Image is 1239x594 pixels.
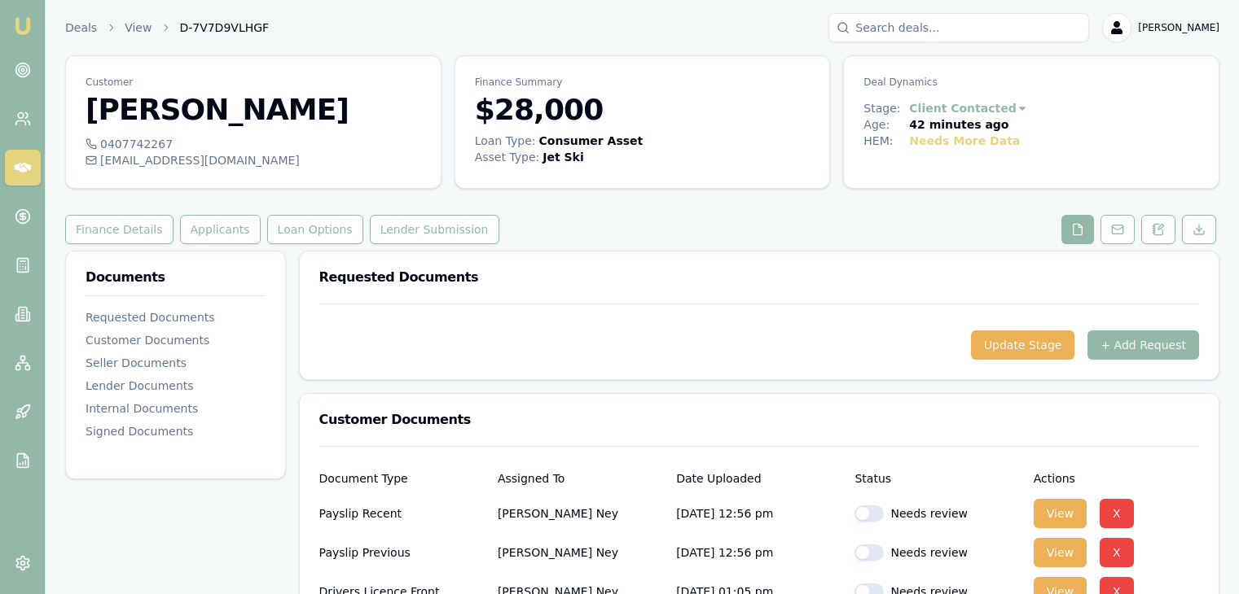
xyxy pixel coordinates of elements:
div: Internal Documents [86,400,266,417]
div: Status [855,473,1020,484]
button: Applicants [180,215,261,244]
button: View [1034,538,1087,567]
button: + Add Request [1087,330,1199,360]
div: 0407742267 [86,136,421,152]
a: Deals [65,20,97,36]
div: Asset Type : [475,149,540,165]
div: Needs review [855,544,1020,561]
p: Finance Summary [475,76,811,89]
button: X [1100,538,1134,567]
div: Payslip Recent [319,497,485,530]
div: Seller Documents [86,355,266,371]
div: 42 minutes ago [909,116,1008,133]
div: Needs More Data [909,133,1020,149]
div: HEM: [863,133,909,149]
div: Lender Documents [86,378,266,394]
p: Deal Dynamics [863,76,1199,89]
div: Payslip Previous [319,536,485,569]
div: Signed Documents [86,423,266,439]
button: X [1100,499,1134,528]
a: Loan Options [264,215,367,244]
h3: Documents [86,271,266,284]
a: Finance Details [65,215,177,244]
div: Requested Documents [86,309,266,325]
div: [EMAIL_ADDRESS][DOMAIN_NAME] [86,152,421,168]
h3: [PERSON_NAME] [86,94,421,126]
h3: Customer Documents [319,413,1199,426]
div: Date Uploaded [676,473,841,484]
div: Actions [1034,473,1199,484]
div: Loan Type: [475,133,536,149]
img: emu-icon-u.png [13,16,33,36]
input: Search deals [828,13,1089,42]
div: Customer Documents [86,332,266,348]
p: [PERSON_NAME] Ney [498,536,663,569]
div: Needs review [855,505,1020,522]
button: View [1034,499,1087,528]
p: [DATE] 12:56 pm [676,497,841,530]
button: Lender Submission [370,215,499,244]
button: Update Stage [971,330,1075,360]
p: [PERSON_NAME] Ney [498,497,663,530]
a: Lender Submission [367,215,503,244]
a: Applicants [177,215,264,244]
div: Consumer Asset [539,133,644,149]
h3: $28,000 [475,94,811,126]
div: Jet Ski [543,149,583,165]
button: Loan Options [267,215,363,244]
div: Assigned To [498,473,663,484]
span: D-7V7D9VLHGF [179,20,269,36]
p: Customer [86,76,421,89]
div: Stage: [863,100,909,116]
a: View [125,20,152,36]
div: Age: [863,116,909,133]
button: Client Contacted [909,100,1027,116]
p: [DATE] 12:56 pm [676,536,841,569]
span: [PERSON_NAME] [1138,21,1219,34]
nav: breadcrumb [65,20,269,36]
h3: Requested Documents [319,271,1199,284]
button: Finance Details [65,215,174,244]
div: Document Type [319,473,485,484]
